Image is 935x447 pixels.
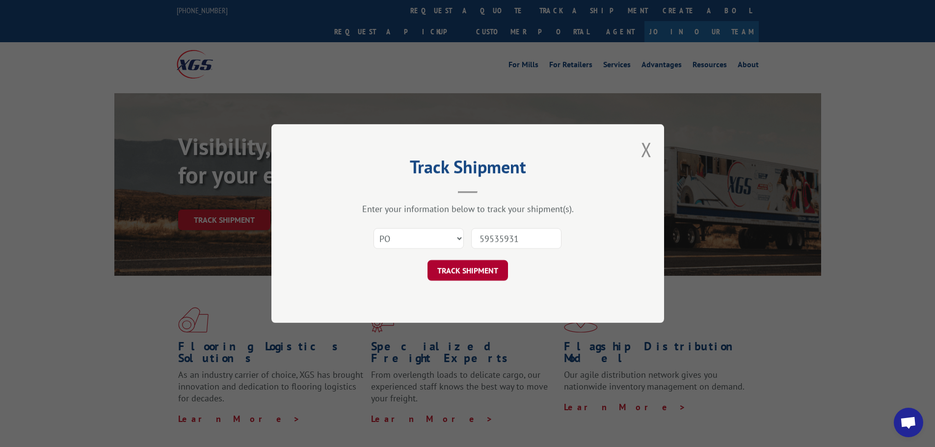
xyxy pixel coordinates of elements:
div: Open chat [894,408,923,437]
div: Enter your information below to track your shipment(s). [321,203,615,214]
button: TRACK SHIPMENT [427,260,508,281]
button: Close modal [641,136,652,162]
input: Number(s) [471,228,561,249]
h2: Track Shipment [321,160,615,179]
